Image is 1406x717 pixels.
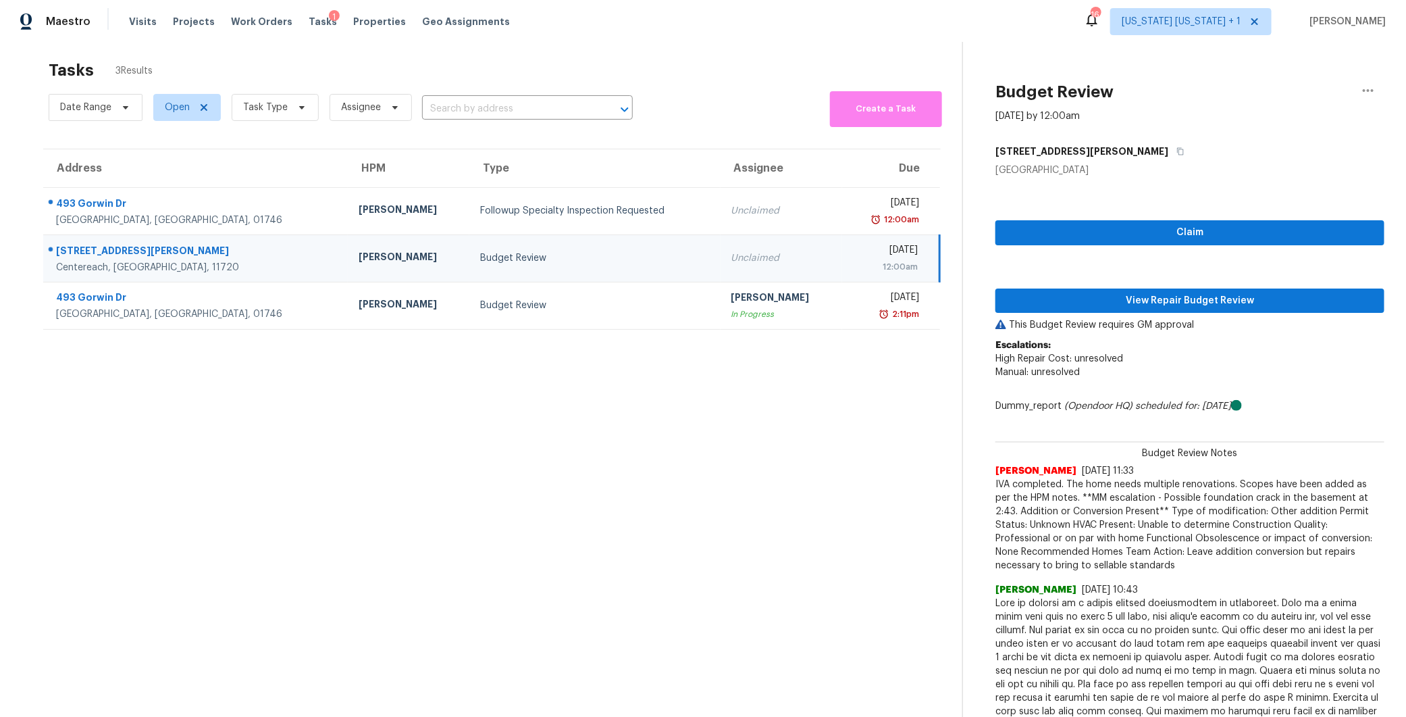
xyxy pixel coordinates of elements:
[1082,585,1138,595] span: [DATE] 10:43
[1006,224,1374,241] span: Claim
[995,85,1114,99] h2: Budget Review
[173,15,215,28] span: Projects
[480,299,710,312] div: Budget Review
[1168,139,1187,164] button: Copy Address
[359,250,459,267] div: [PERSON_NAME]
[995,145,1168,158] h5: [STREET_ADDRESS][PERSON_NAME]
[615,100,634,119] button: Open
[359,297,459,314] div: [PERSON_NAME]
[1304,15,1386,28] span: [PERSON_NAME]
[853,260,918,274] div: 12:00am
[995,368,1080,377] span: Manual: unresolved
[115,64,153,78] span: 3 Results
[46,15,90,28] span: Maestro
[995,478,1384,572] span: IVA completed. The home needs multiple renovations. Scopes have been added as per the HPM notes. ...
[1135,401,1231,411] i: scheduled for: [DATE]
[1006,293,1374,310] span: View Repair Budget Review
[995,289,1384,314] button: View Repair Budget Review
[837,101,936,117] span: Create a Task
[995,354,1123,364] span: High Repair Cost: unresolved
[56,244,337,261] div: [STREET_ADDRESS][PERSON_NAME]
[995,220,1384,245] button: Claim
[243,101,288,114] span: Task Type
[853,196,919,213] div: [DATE]
[889,307,919,321] div: 2:11pm
[359,203,459,220] div: [PERSON_NAME]
[43,149,348,187] th: Address
[731,251,831,265] div: Unclaimed
[853,243,918,260] div: [DATE]
[853,291,919,307] div: [DATE]
[995,464,1076,478] span: [PERSON_NAME]
[56,291,337,307] div: 493 Gorwin Dr
[995,583,1076,597] span: [PERSON_NAME]
[995,399,1384,413] div: Dummy_report
[995,341,1051,350] b: Escalations:
[422,15,510,28] span: Geo Assignments
[995,164,1384,177] div: [GEOGRAPHIC_DATA]
[842,149,940,187] th: Due
[56,214,337,227] div: [GEOGRAPHIC_DATA], [GEOGRAPHIC_DATA], 01746
[353,15,406,28] span: Properties
[879,307,889,321] img: Overdue Alarm Icon
[309,17,337,26] span: Tasks
[830,91,943,127] button: Create a Task
[49,64,94,77] h2: Tasks
[56,261,337,274] div: Centereach, [GEOGRAPHIC_DATA], 11720
[56,307,337,321] div: [GEOGRAPHIC_DATA], [GEOGRAPHIC_DATA], 01746
[1091,8,1100,22] div: 16
[995,109,1080,123] div: [DATE] by 12:00am
[480,251,710,265] div: Budget Review
[721,149,842,187] th: Assignee
[165,101,190,114] span: Open
[348,149,469,187] th: HPM
[870,213,881,226] img: Overdue Alarm Icon
[995,318,1384,332] p: This Budget Review requires GM approval
[731,204,831,218] div: Unclaimed
[1064,401,1132,411] i: (Opendoor HQ)
[469,149,721,187] th: Type
[329,10,340,24] div: 1
[60,101,111,114] span: Date Range
[129,15,157,28] span: Visits
[341,101,381,114] span: Assignee
[731,307,831,321] div: In Progress
[1135,447,1246,460] span: Budget Review Notes
[731,291,831,307] div: [PERSON_NAME]
[231,15,292,28] span: Work Orders
[881,213,919,226] div: 12:00am
[56,197,337,214] div: 493 Gorwin Dr
[422,99,595,120] input: Search by address
[480,204,710,218] div: Followup Specialty Inspection Requested
[1082,466,1134,476] span: [DATE] 11:33
[1122,15,1241,28] span: [US_STATE] [US_STATE] + 1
